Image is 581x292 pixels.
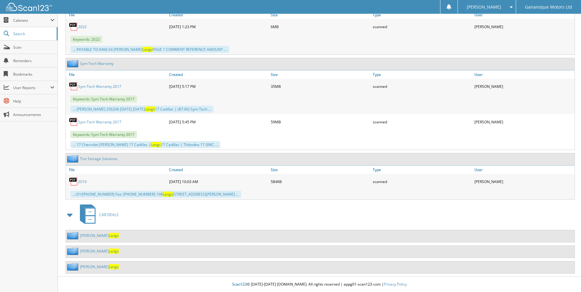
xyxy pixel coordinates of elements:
[78,179,87,184] a: 2019
[371,116,473,128] div: scanned
[66,166,168,174] a: File
[371,21,473,33] div: scanned
[269,116,371,128] div: 59MB
[70,106,213,113] div: ... [PERSON_NAME] 256206 [DATE] [DATE] 17 Cadillac | (87.00) Sym-Tech ...
[13,99,55,104] span: Help
[525,5,572,9] span: Gananoque Motors Ltd
[109,249,119,254] span: Langs
[473,21,575,33] div: [PERSON_NAME]
[371,175,473,188] div: scanned
[371,70,473,79] a: Type
[66,11,168,19] a: File
[473,116,575,128] div: [PERSON_NAME]
[269,80,371,92] div: 35MB
[67,232,80,239] img: folder2.png
[80,264,119,269] a: [PERSON_NAME]Langs
[269,21,371,33] div: 6MB
[269,11,371,19] a: Size
[371,166,473,174] a: Type
[232,282,247,287] span: Scan123
[78,24,87,29] a: 2022
[151,142,161,147] span: Langs
[67,60,80,67] img: folder2.png
[473,70,575,79] a: User
[13,72,55,77] span: Bookmarks
[467,5,501,9] span: [PERSON_NAME]
[13,58,55,63] span: Reminders
[13,85,50,90] span: User Reports
[58,277,581,292] div: © [DATE]-[DATE] [DOMAIN_NAME]. All rights reserved | appg01-scan123-com |
[384,282,407,287] a: Privacy Policy
[269,70,371,79] a: Size
[80,156,118,161] a: Tire Storage Solutions
[145,107,155,112] span: Langs
[473,175,575,188] div: [PERSON_NAME]
[6,3,52,11] img: scan123-logo-white.svg
[69,22,78,31] img: PDF.png
[67,247,80,255] img: folder2.png
[550,263,581,292] iframe: Chat Widget
[168,175,269,188] div: [DATE] 10:03 AM
[70,36,102,43] span: Keywords: 2022
[78,84,121,89] a: Sym-Tech Warranty 2017
[80,233,119,238] a: [PERSON_NAME]Langs
[371,80,473,92] div: scanned
[80,249,119,254] a: [PERSON_NAME]Langs
[80,61,114,66] a: Sym-Tech Warranty
[269,166,371,174] a: Size
[78,119,121,125] a: Sym-Tech Warranty 2017
[473,80,575,92] div: [PERSON_NAME]
[371,11,473,19] a: Type
[142,47,153,52] span: Langs
[70,141,220,148] div: ... 17 Chevrolet [PERSON_NAME] 17 Cadillac | 17 Cadillac | Thibodea 17 GMC ...
[109,264,119,269] span: Langs
[13,31,54,36] span: Search
[163,192,173,197] span: Langs
[168,166,269,174] a: Created
[13,45,55,50] span: Scan
[67,263,80,271] img: folder2.png
[70,46,229,53] div: ... PAYABLE TO $406.54 [PERSON_NAME] PAGE 1 COMMENT REFERENCE AMOUNT ...
[70,95,137,103] span: Keywords: Sym-Tech Warranty 2017
[13,112,55,117] span: Announcements
[13,18,50,23] span: Cabinets
[168,116,269,128] div: [DATE] 5:45 PM
[168,11,269,19] a: Created
[67,155,80,163] img: folder2.png
[473,11,575,19] a: User
[168,70,269,79] a: Created
[69,117,78,126] img: PDF.png
[168,80,269,92] div: [DATE] 5:17 PM
[69,177,78,186] img: PDF.png
[76,203,119,227] a: CAR DEALS
[109,233,119,238] span: Langs
[269,175,371,188] div: 584KB
[70,191,241,198] div: .../31/[PHONE_NUMBER] Fax: [PHONE_NUMBER] 198 [STREET_ADDRESS][PERSON_NAME] ...
[473,166,575,174] a: User
[66,70,168,79] a: File
[99,212,119,217] span: CAR DEALS
[69,82,78,91] img: PDF.png
[70,131,137,138] span: Keywords: Sym-Tech Warranty 2017
[168,21,269,33] div: [DATE] 1:23 PM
